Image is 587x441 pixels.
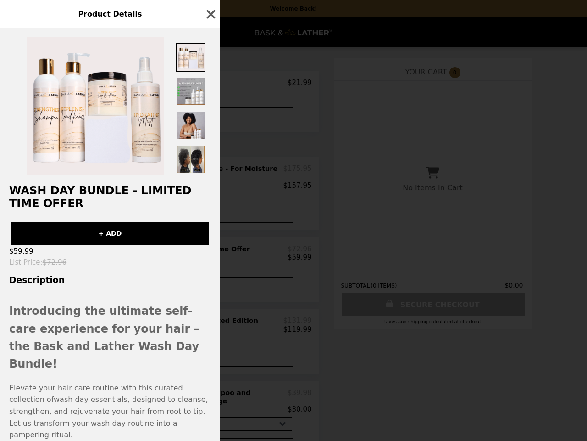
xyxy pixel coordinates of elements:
img: Thumbnail 3 [176,111,205,140]
span: Let us transform your wash day routine into a pampering ritual. [9,419,177,440]
button: + ADD [11,222,209,245]
img: Thumbnail 4 [176,145,205,174]
span: $72.96 [43,258,67,266]
span: wash day essentials [54,395,127,404]
span: , designed to cleanse, strengthen, and rejuvenate your hair from root to tip. [9,395,208,416]
span: Elevate your hair care routine with this curated collection of [9,384,183,404]
img: Thumbnail 1 [176,43,205,72]
img: Thumbnail 2 [176,77,205,106]
span: Product Details [78,10,142,18]
img: Default Title [27,37,164,175]
strong: Introducing the ultimate self-care experience for your hair – the Bask and Lather Wash Day Bundle! [9,305,199,370]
